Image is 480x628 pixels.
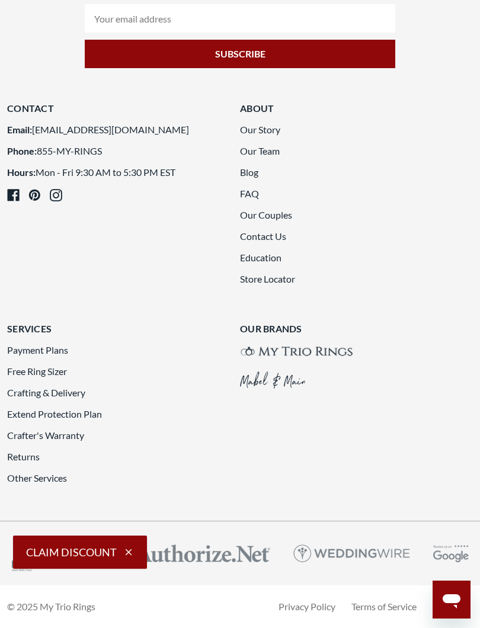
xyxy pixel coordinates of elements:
strong: Phone: [7,145,37,156]
button: Claim Discount [13,536,147,569]
p: © 2025 My Trio Rings [7,600,95,614]
li: [EMAIL_ADDRESS][DOMAIN_NAME] [7,123,226,137]
a: Other Services [7,472,67,483]
img: accredited business logo [12,536,32,571]
a: Contact Us [240,230,286,242]
a: Crafter's Warranty [7,430,84,441]
img: Authorize [136,544,270,562]
a: FAQ [240,188,259,199]
a: Privacy Policy [279,601,335,612]
strong: Hours: [7,166,36,178]
input: Your email address [85,4,395,33]
a: Payment Plans [7,344,68,355]
h3: Contact [7,101,226,116]
a: Crafting & Delivery [7,387,85,398]
a: Free Ring Sizer [7,366,67,377]
img: Weddingwire [293,544,410,562]
a: Our Team [240,145,280,156]
iframe: Button to launch messaging window, conversation in progress [433,581,471,619]
a: Terms of Service [351,601,417,612]
h3: Our Brands [240,322,459,336]
a: Our Couples [240,209,292,220]
a: Blog [240,166,258,178]
a: Our Story [240,124,280,135]
img: Mabel&Main brand logo [240,371,305,389]
li: 855-MY-RINGS [7,144,226,158]
strong: Email: [7,124,32,135]
a: Education [240,252,281,263]
input: Subscribe [85,40,395,68]
a: Returns [7,451,40,462]
li: Mon - Fri 9:30 AM to 5:30 PM EST [7,165,226,180]
img: Google Reviews [433,544,469,563]
h3: Services [7,322,226,336]
img: My Trio Rings brand logo [240,347,353,356]
h3: About [240,101,459,116]
a: Store Locator [240,273,295,284]
a: Extend Protection Plan [7,408,102,419]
